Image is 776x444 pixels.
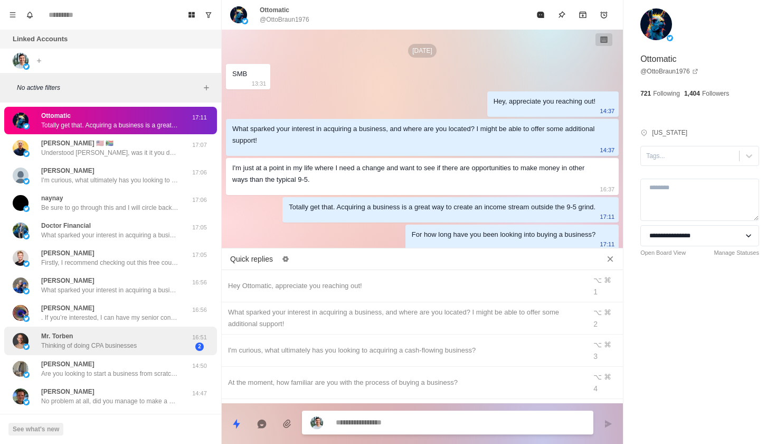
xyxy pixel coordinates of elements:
div: Totally get that. Acquiring a business is a great way to create an income stream outside the 9-5 ... [289,201,595,213]
div: I'm just at a point in my life where I need a change and want to see if there are opportunities t... [232,162,595,186]
p: 16:56 [186,306,213,314]
p: I'm curious, what ultimately has you looking to acquiring a cash-flowing business? [41,175,178,185]
p: No active filters [17,83,200,92]
p: 16:51 [186,333,213,342]
img: picture [23,63,30,70]
img: picture [23,233,30,239]
p: 14:37 [600,105,615,117]
img: picture [13,361,29,377]
p: . If you’re interested, I can have my senior consultant walk you through how it all works and ans... [41,313,178,322]
img: picture [230,6,247,23]
div: At the moment, how familiar are you with the process of buying a business? [228,377,580,388]
img: picture [23,316,30,322]
p: 14:37 [600,144,615,156]
a: Manage Statuses [714,248,759,257]
span: 2 [195,343,204,351]
img: picture [23,344,30,350]
div: I'm curious, what ultimately has you looking to acquiring a cash-flowing business? [228,345,580,356]
button: Quick replies [226,413,247,434]
div: ⌥ ⌘ 2 [593,307,617,330]
button: Add filters [200,81,213,94]
img: picture [23,288,30,294]
img: picture [13,305,29,321]
img: picture [13,168,29,183]
p: Ottomatic [41,111,71,121]
img: picture [23,399,30,405]
p: [PERSON_NAME] [41,303,94,313]
p: Mr. Torben [41,331,73,341]
p: [PERSON_NAME] [41,359,94,369]
p: [PERSON_NAME] 🇺🇸 🇿🇦 [41,138,113,148]
p: 1,404 [684,89,700,98]
button: See what's new [8,423,63,436]
p: naynay [41,193,63,203]
div: What sparked your interest in acquiring a business, and where are you located? I might be able to... [228,307,580,330]
p: Are you looking to start a business from scratch? Or are you looking to acquire an already cash f... [41,369,178,378]
div: For how long have you been looking into buying a business? [412,229,595,240]
div: ⌥ ⌘ 4 [593,371,617,394]
p: Doctor Financial [41,221,91,230]
p: Followers [702,89,729,98]
img: picture [13,333,29,349]
p: What sparked your interest in acquiring a business, and where are you located? I might be able to... [41,230,178,240]
button: Close quick replies [602,251,619,267]
p: Firstly, I recommend checking out this free course that breaks down my full strategy for acquirin... [41,258,178,267]
img: picture [310,417,323,429]
button: Add reminder [593,4,614,25]
img: picture [667,35,673,41]
p: 16:37 [600,183,615,195]
a: Open Board View [640,248,686,257]
div: What sparked your interest in acquiring a business, and where are you located? I might be able to... [232,123,595,146]
img: picture [13,195,29,211]
img: picture [13,388,29,404]
img: picture [23,123,30,129]
img: picture [13,223,29,238]
img: picture [23,206,30,212]
div: Hey, appreciate you reaching out! [494,96,595,107]
button: Archive [572,4,593,25]
p: Thinking of doing CPA businesses [41,341,137,350]
img: picture [23,261,30,267]
img: picture [23,178,30,184]
p: Ottomatic [640,53,676,66]
img: picture [13,250,29,266]
button: Add account [33,54,45,67]
button: Send message [598,413,619,434]
button: Mark as read [530,4,551,25]
div: ⌥ ⌘ 3 [593,339,617,362]
a: @OttoBraun1976 [640,67,698,76]
p: 16:56 [186,278,213,287]
button: Show unread conversations [200,6,217,23]
button: Board View [183,6,200,23]
img: picture [13,140,29,156]
p: 17:06 [186,196,213,205]
p: Be sure to go through this and I will circle back to answer your questions! [41,203,178,212]
p: 17:11 [600,238,615,250]
p: [DATE] [408,44,437,58]
p: 13:31 [252,78,267,89]
p: 14:50 [186,362,213,371]
p: 721 [640,89,651,98]
p: 17:06 [186,168,213,177]
p: Totally get that. Acquiring a business is a great way to create an income stream outside the 9-5 ... [41,121,178,130]
p: Understood [PERSON_NAME], was it it you do at the moment? [41,148,178,158]
p: [PERSON_NAME] [41,387,94,396]
div: SMB [232,68,247,80]
p: No problem at all, did you manage to make a start? [41,396,178,406]
p: 17:11 [600,211,615,223]
button: Notifications [21,6,38,23]
p: 17:05 [186,223,213,232]
img: picture [23,372,30,378]
button: Add media [277,413,298,434]
p: What sparked your interest in acquiring a business, and where are you located? I might be able to... [41,285,178,295]
p: Following [653,89,680,98]
p: Ottomatic [260,5,289,15]
p: 14:47 [186,389,213,398]
img: picture [242,18,248,24]
img: picture [13,113,29,128]
p: [PERSON_NAME] [41,248,94,258]
button: Reply with AI [251,413,272,434]
img: picture [13,277,29,293]
p: 17:07 [186,141,213,150]
img: picture [640,8,672,40]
